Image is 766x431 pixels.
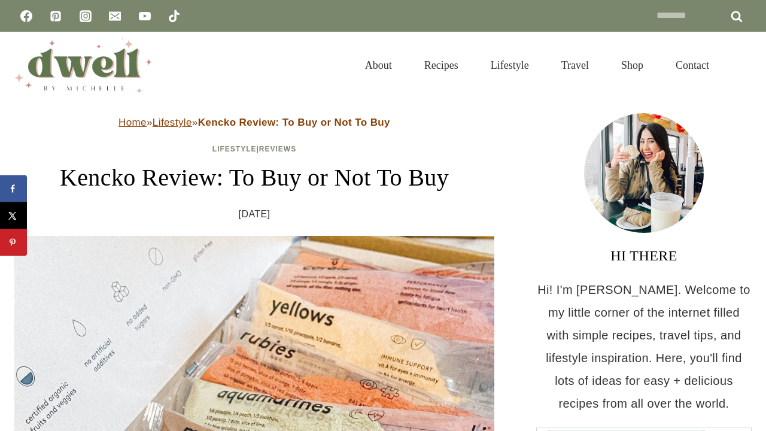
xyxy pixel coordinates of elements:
time: [DATE] [239,205,270,223]
h1: Kencko Review: To Buy or Not To Buy [14,160,494,196]
a: Home [118,117,147,128]
a: TikTok [162,4,186,28]
p: Hi! I'm [PERSON_NAME]. Welcome to my little corner of the internet filled with simple recipes, tr... [536,278,752,415]
a: Pinterest [44,4,68,28]
img: DWELL by michelle [14,38,152,93]
a: Travel [545,44,605,86]
a: About [349,44,408,86]
a: YouTube [133,4,157,28]
a: Facebook [14,4,38,28]
a: Shop [605,44,659,86]
a: Reviews [259,145,296,153]
span: » » [118,117,390,128]
strong: Kencko Review: To Buy or Not To Buy [198,117,390,128]
button: View Search Form [731,55,752,75]
a: Contact [659,44,725,86]
nav: Primary Navigation [349,44,725,86]
a: Lifestyle [212,145,257,153]
a: Lifestyle [475,44,545,86]
a: Lifestyle [153,117,192,128]
h3: HI THERE [536,245,752,266]
a: Recipes [408,44,475,86]
a: Email [103,4,127,28]
a: Instagram [74,4,98,28]
span: | [212,145,296,153]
